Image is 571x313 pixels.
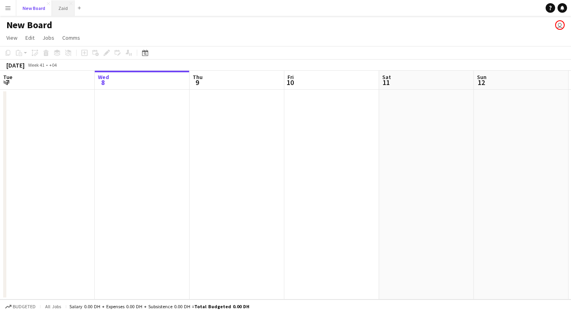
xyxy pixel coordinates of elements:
span: View [6,34,17,41]
div: +04 [49,62,57,68]
a: Jobs [39,33,57,43]
span: Jobs [42,34,54,41]
span: Total Budgeted 0.00 DH [194,303,249,309]
span: Tue [3,73,12,81]
span: 11 [381,78,391,87]
span: Budgeted [13,304,36,309]
app-user-avatar: Jasmine Hamadeh [555,20,565,30]
span: 9 [192,78,203,87]
span: Week 41 [26,62,46,68]
h1: New Board [6,19,52,31]
div: [DATE] [6,61,25,69]
span: 12 [476,78,487,87]
span: 8 [97,78,109,87]
button: New Board [16,0,52,16]
a: Edit [22,33,38,43]
span: Comms [62,34,80,41]
a: Comms [59,33,83,43]
span: Fri [287,73,294,81]
span: Sun [477,73,487,81]
div: Salary 0.00 DH + Expenses 0.00 DH + Subsistence 0.00 DH = [69,303,249,309]
button: Budgeted [4,302,37,311]
span: Edit [25,34,34,41]
span: 7 [2,78,12,87]
a: View [3,33,21,43]
button: Zaid [52,0,75,16]
span: All jobs [44,303,63,309]
span: 10 [286,78,294,87]
span: Sat [382,73,391,81]
span: Wed [98,73,109,81]
span: Thu [193,73,203,81]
